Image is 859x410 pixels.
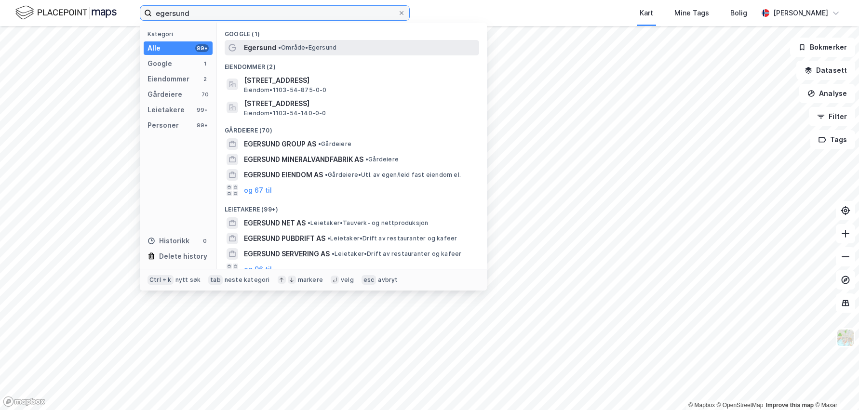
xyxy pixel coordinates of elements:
div: 99+ [195,121,209,129]
span: Eiendom • 1103-54-875-0-0 [244,86,327,94]
span: Gårdeiere [318,140,351,148]
span: • [318,140,321,147]
div: Leietakere [148,104,185,116]
div: 70 [201,91,209,98]
div: Historikk [148,235,189,247]
img: Z [836,329,855,347]
div: esc [362,275,376,285]
span: • [325,171,328,178]
iframe: Chat Widget [811,364,859,410]
div: Personer [148,119,179,131]
div: Gårdeiere [148,89,182,100]
div: Bolig [730,7,747,19]
span: Leietaker • Drift av restauranter og kafeer [332,250,461,258]
div: Eiendommer [148,73,189,85]
a: Improve this map [766,402,814,409]
div: Delete history [159,251,207,262]
span: Egersund [244,42,276,53]
div: 2 [201,75,209,83]
div: Kart [640,7,653,19]
div: Leietakere (99+) [217,198,487,215]
div: Eiendommer (2) [217,55,487,73]
div: Mine Tags [674,7,709,19]
span: Leietaker • Drift av restauranter og kafeer [327,235,457,242]
span: EGERSUND NET AS [244,217,306,229]
span: • [327,235,330,242]
div: velg [341,276,354,284]
span: Eiendom • 1103-54-140-0-0 [244,109,326,117]
div: Ctrl + k [148,275,174,285]
div: Kategori [148,30,213,38]
div: 1 [201,60,209,67]
div: avbryt [378,276,398,284]
span: • [365,156,368,163]
div: markere [298,276,323,284]
div: Google (1) [217,23,487,40]
button: Tags [810,130,855,149]
input: Søk på adresse, matrikkel, gårdeiere, leietakere eller personer [152,6,398,20]
a: Mapbox homepage [3,396,45,407]
span: EGERSUND GROUP AS [244,138,316,150]
div: 0 [201,237,209,245]
div: 99+ [195,106,209,114]
span: EGERSUND MINERALVANDFABRIK AS [244,154,363,165]
div: Gårdeiere (70) [217,119,487,136]
div: Alle [148,42,161,54]
span: EGERSUND PUBDRIFT AS [244,233,325,244]
span: Område • Egersund [278,44,336,52]
button: og 96 til [244,264,272,275]
span: • [332,250,335,257]
button: og 67 til [244,185,272,196]
div: 99+ [195,44,209,52]
div: Kontrollprogram for chat [811,364,859,410]
span: • [278,44,281,51]
span: Leietaker • Tauverk- og nettproduksjon [308,219,428,227]
span: • [308,219,310,226]
div: [PERSON_NAME] [773,7,828,19]
div: neste kategori [225,276,270,284]
span: EGERSUND EIENDOM AS [244,169,323,181]
span: [STREET_ADDRESS] [244,98,475,109]
a: Mapbox [688,402,715,409]
button: Filter [809,107,855,126]
div: Google [148,58,172,69]
button: Bokmerker [790,38,855,57]
span: Gårdeiere [365,156,399,163]
span: [STREET_ADDRESS] [244,75,475,86]
a: OpenStreetMap [717,402,764,409]
button: Datasett [796,61,855,80]
div: tab [208,275,223,285]
div: nytt søk [175,276,201,284]
span: EGERSUND SERVERING AS [244,248,330,260]
span: Gårdeiere • Utl. av egen/leid fast eiendom el. [325,171,461,179]
button: Analyse [799,84,855,103]
img: logo.f888ab2527a4732fd821a326f86c7f29.svg [15,4,117,21]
